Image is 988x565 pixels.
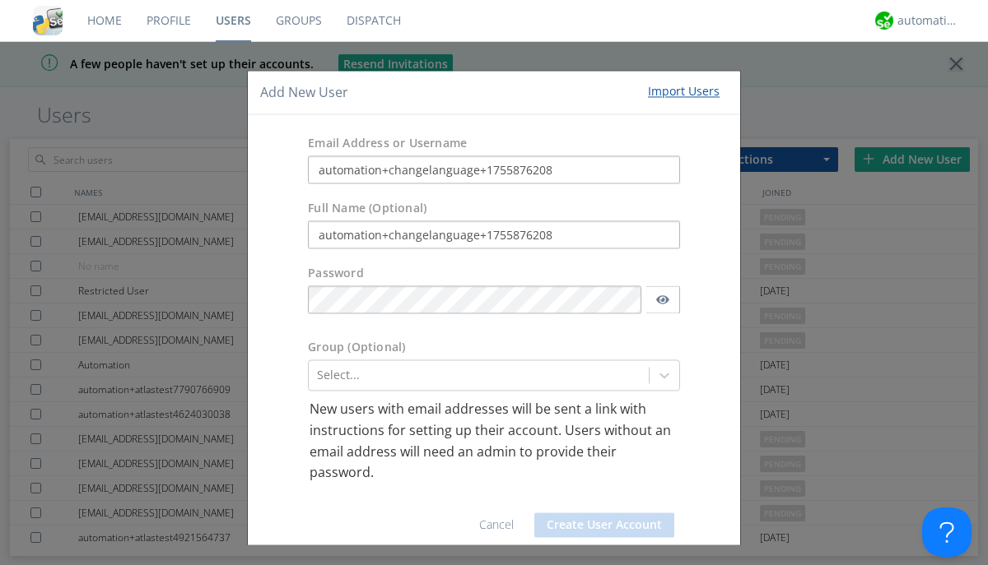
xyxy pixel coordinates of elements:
[308,136,467,152] label: Email Address or Username
[260,83,348,102] h4: Add New User
[33,6,63,35] img: cddb5a64eb264b2086981ab96f4c1ba7
[308,266,364,282] label: Password
[534,512,674,537] button: Create User Account
[648,83,720,100] div: Import Users
[310,400,678,484] p: New users with email addresses will be sent a link with instructions for setting up their account...
[308,156,680,184] input: e.g. email@address.com, Housekeeping1
[479,516,514,532] a: Cancel
[308,201,426,217] label: Full Name (Optional)
[897,12,959,29] div: automation+atlas
[875,12,893,30] img: d2d01cd9b4174d08988066c6d424eccd
[308,221,680,249] input: Julie Appleseed
[308,340,405,356] label: Group (Optional)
